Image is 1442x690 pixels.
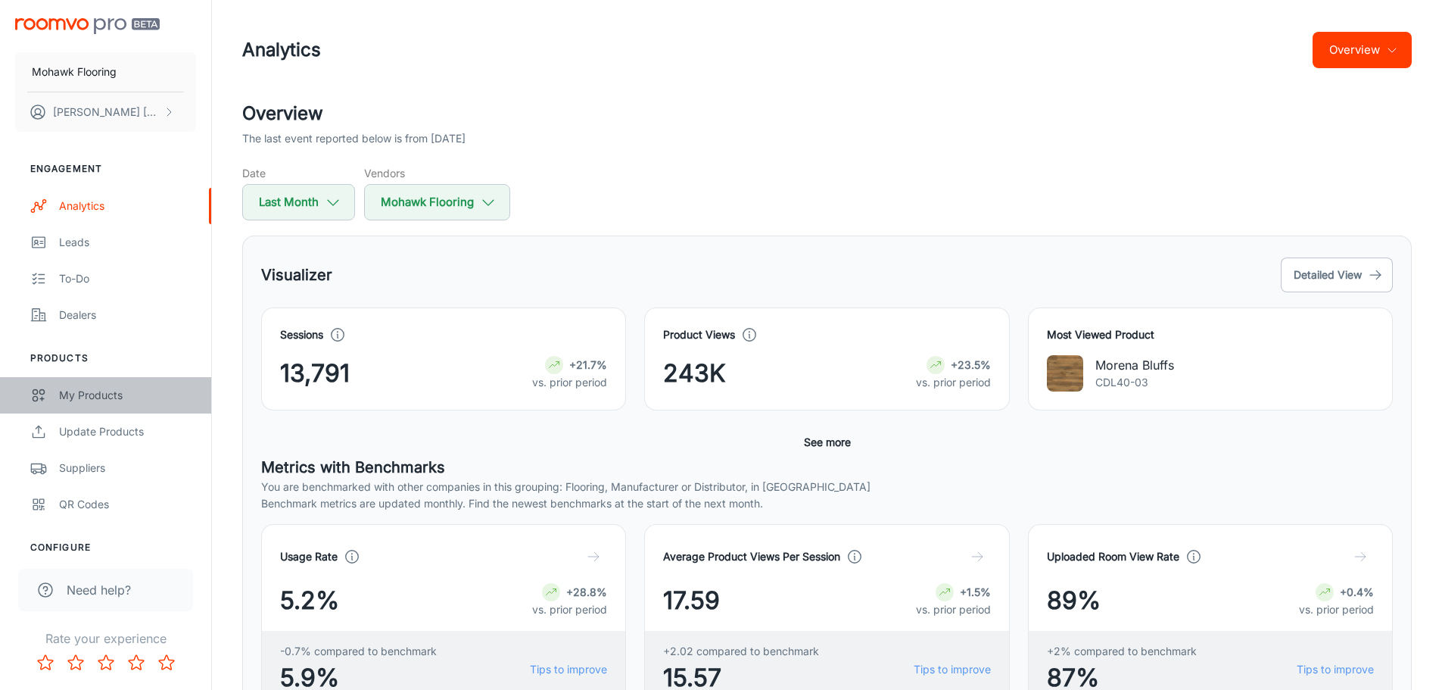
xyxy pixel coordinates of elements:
span: +2.02 compared to benchmark [663,643,819,660]
button: Mohawk Flooring [364,184,510,220]
h5: Visualizer [261,264,332,286]
button: Rate 2 star [61,648,91,678]
span: 13,791 [280,355,350,392]
h4: Sessions [280,326,323,343]
p: Morena Bluffs [1095,356,1174,374]
button: [PERSON_NAME] [PERSON_NAME] [15,92,196,132]
h5: Date [242,165,355,181]
span: 243K [663,355,726,392]
strong: +23.5% [951,358,991,371]
span: -0.7% compared to benchmark [280,643,437,660]
div: Analytics [59,198,196,214]
span: Need help? [67,581,131,599]
div: To-do [59,270,196,287]
img: Roomvo PRO Beta [15,18,160,34]
h4: Average Product Views Per Session [663,548,840,565]
p: CDL40-03 [1095,374,1174,391]
strong: +0.4% [1340,585,1374,598]
button: Rate 3 star [91,648,121,678]
div: Update Products [59,423,196,440]
img: Morena Bluffs [1047,355,1083,392]
p: vs. prior period [916,374,991,391]
button: Detailed View [1281,258,1393,292]
a: Tips to improve [530,661,607,678]
span: 89% [1047,582,1101,619]
p: vs. prior period [1299,601,1374,618]
a: Tips to improve [914,661,991,678]
button: See more [798,429,857,456]
div: Suppliers [59,460,196,476]
p: [PERSON_NAME] [PERSON_NAME] [53,104,160,120]
div: My Products [59,387,196,404]
div: QR Codes [59,496,196,513]
h4: Most Viewed Product [1047,326,1374,343]
p: You are benchmarked with other companies in this grouping: Flooring, Manufacturer or Distributor,... [261,479,1393,495]
button: Overview [1313,32,1412,68]
button: Last Month [242,184,355,220]
p: vs. prior period [532,601,607,618]
h1: Analytics [242,36,321,64]
button: Rate 4 star [121,648,151,678]
p: Benchmark metrics are updated monthly. Find the newest benchmarks at the start of the next month. [261,495,1393,512]
strong: +28.8% [566,585,607,598]
p: Mohawk Flooring [32,64,117,80]
span: 5.2% [280,582,339,619]
h4: Product Views [663,326,735,343]
p: Rate your experience [12,629,199,648]
p: vs. prior period [916,601,991,618]
button: Mohawk Flooring [15,52,196,92]
span: +2% compared to benchmark [1047,643,1197,660]
p: The last event reported below is from [DATE] [242,130,466,147]
strong: +1.5% [960,585,991,598]
div: Leads [59,234,196,251]
button: Rate 5 star [151,648,182,678]
h2: Overview [242,100,1412,127]
span: 17.59 [663,582,720,619]
h5: Vendors [364,165,510,181]
h4: Usage Rate [280,548,338,565]
h4: Uploaded Room View Rate [1047,548,1179,565]
a: Tips to improve [1297,661,1374,678]
button: Rate 1 star [30,648,61,678]
p: vs. prior period [532,374,607,391]
strong: +21.7% [569,358,607,371]
div: Dealers [59,307,196,323]
h5: Metrics with Benchmarks [261,456,1393,479]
